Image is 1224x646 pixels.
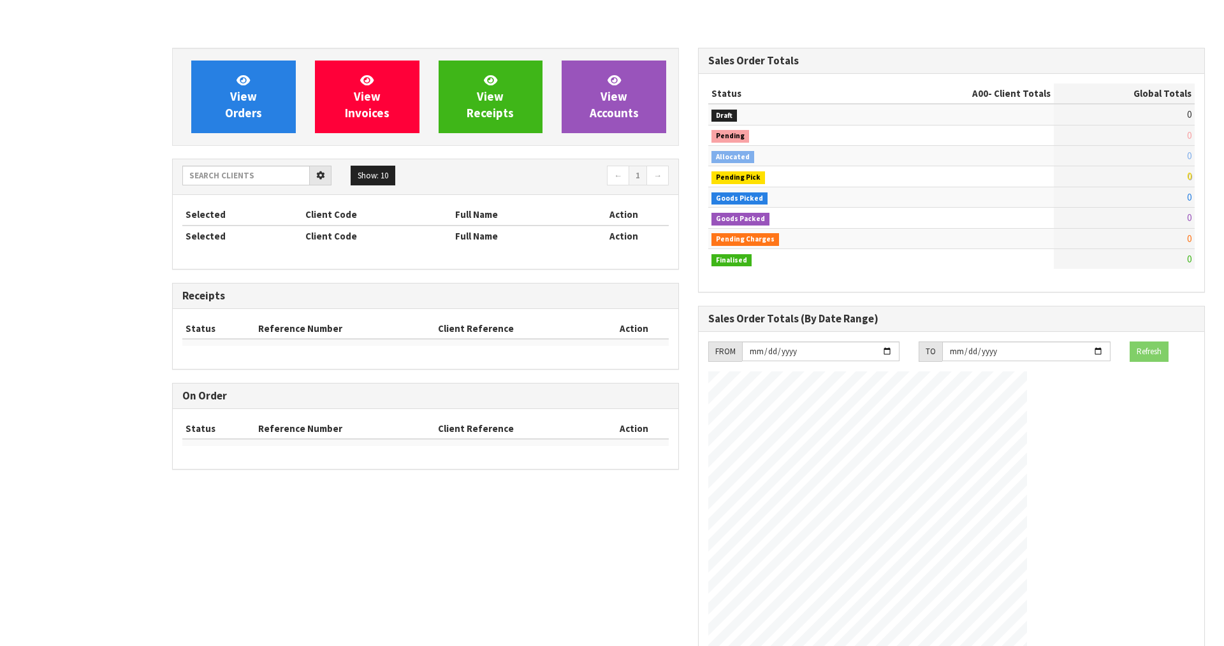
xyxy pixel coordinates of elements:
span: 0 [1187,253,1191,265]
th: Client Code [302,226,452,246]
a: 1 [629,166,647,186]
a: ViewOrders [191,61,296,133]
button: Show: 10 [351,166,395,186]
a: ← [607,166,629,186]
th: Status [182,319,255,339]
nav: Page navigation [435,166,669,188]
th: Action [599,419,669,439]
th: Reference Number [255,419,435,439]
h3: Receipts [182,290,669,302]
span: Allocated [711,151,754,164]
span: Goods Picked [711,192,768,205]
span: View Accounts [590,73,639,120]
span: Draft [711,110,737,122]
span: View Invoices [345,73,390,120]
a: ViewInvoices [315,61,419,133]
th: Selected [182,226,302,246]
th: Status [708,83,869,104]
a: ViewReceipts [439,61,543,133]
span: Finalised [711,254,752,267]
span: View Orders [225,73,262,120]
span: Pending Charges [711,233,779,246]
span: Goods Packed [711,213,769,226]
div: FROM [708,341,742,362]
button: Refresh [1130,341,1169,362]
span: 0 [1187,150,1191,162]
th: Action [599,319,669,339]
div: TO [919,341,942,362]
span: 0 [1187,233,1191,245]
th: Action [578,205,669,225]
th: Status [182,419,255,439]
span: 0 [1187,108,1191,120]
th: Selected [182,205,302,225]
span: 0 [1187,170,1191,182]
span: 0 [1187,191,1191,203]
span: View Receipts [467,73,514,120]
a: ViewAccounts [562,61,666,133]
h3: Sales Order Totals [708,55,1195,67]
span: 0 [1187,212,1191,224]
span: Pending Pick [711,171,765,184]
th: Reference Number [255,319,435,339]
th: Client Code [302,205,452,225]
h3: On Order [182,390,669,402]
th: Full Name [452,205,578,225]
a: → [646,166,669,186]
th: Client Reference [435,419,599,439]
span: A00 [972,87,988,99]
span: 0 [1187,129,1191,141]
th: Client Reference [435,319,599,339]
span: Pending [711,130,749,143]
th: - Client Totals [869,83,1054,104]
input: Search clients [182,166,310,185]
h3: Sales Order Totals (By Date Range) [708,313,1195,325]
th: Action [578,226,669,246]
th: Global Totals [1054,83,1195,104]
th: Full Name [452,226,578,246]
